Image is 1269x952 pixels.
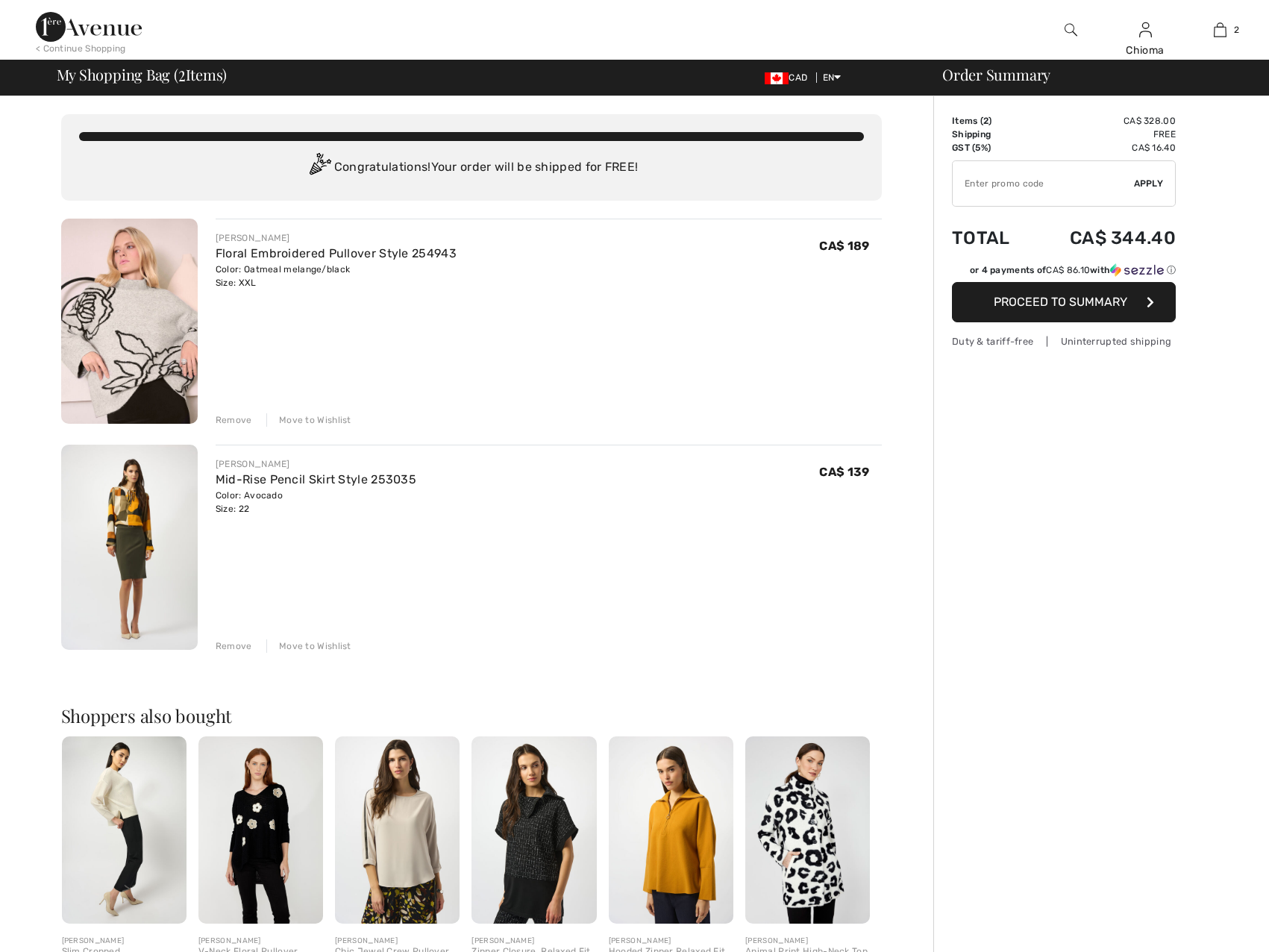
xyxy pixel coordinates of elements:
div: Remove [216,413,252,427]
span: EN [823,72,842,83]
div: [PERSON_NAME] [745,936,870,947]
div: Congratulations! Your order will be shipped for FREE! [79,153,864,183]
img: Congratulation2.svg [304,153,334,183]
img: Animal Print High-Neck Top Style 253723 [745,736,870,924]
span: CA$ 189 [819,239,869,253]
div: Color: Oatmeal melange/black Size: XXL [216,263,457,289]
img: Floral Embroidered Pullover Style 254943 [61,219,198,424]
div: [PERSON_NAME] [471,936,596,947]
img: V-Neck Floral Pullover Style 253872 [198,736,323,924]
img: Canadian Dollar [765,72,789,84]
div: Move to Wishlist [266,639,351,653]
img: Mid-Rise Pencil Skirt Style 253035 [61,445,198,650]
div: or 4 payments ofCA$ 86.10withSezzle Click to learn more about Sezzle [952,263,1176,282]
span: CA$ 86.10 [1046,265,1090,275]
img: Hooded Zipper Relaxed Fit Style 253963 [609,736,733,924]
img: 1ère Avenue [36,12,142,42]
h2: Shoppers also bought [61,707,882,724]
div: [PERSON_NAME] [62,936,187,947]
div: [PERSON_NAME] [198,936,323,947]
span: Apply [1134,177,1164,190]
a: Floral Embroidered Pullover Style 254943 [216,246,457,260]
td: CA$ 344.40 [1031,213,1176,263]
img: search the website [1065,21,1077,39]
div: [PERSON_NAME] [609,936,733,947]
div: Move to Wishlist [266,413,351,427]
a: Mid-Rise Pencil Skirt Style 253035 [216,472,416,486]
span: 2 [1234,23,1239,37]
button: Proceed to Summary [952,282,1176,322]
td: CA$ 16.40 [1031,141,1176,154]
div: [PERSON_NAME] [335,936,460,947]
span: 2 [178,63,186,83]
span: CAD [765,72,813,83]
span: My Shopping Bag ( Items) [57,67,228,82]
td: Total [952,213,1031,263]
td: Shipping [952,128,1031,141]
span: CA$ 139 [819,465,869,479]
img: Chic Jewel Crew Pullover Style 253214 [335,736,460,924]
div: or 4 payments of with [970,263,1176,277]
a: 2 [1183,21,1256,39]
img: Zipper Closure, Relaxed Fit Style 253234 [471,736,596,924]
span: 2 [983,116,988,126]
td: GST (5%) [952,141,1031,154]
div: < Continue Shopping [36,42,126,55]
img: Slim Cropped Jean Style 253986 [62,736,187,924]
img: My Info [1139,21,1152,39]
td: Free [1031,128,1176,141]
input: Promo code [953,161,1134,206]
td: Items ( ) [952,114,1031,128]
td: CA$ 328.00 [1031,114,1176,128]
span: Proceed to Summary [994,295,1127,309]
div: Color: Avocado Size: 22 [216,489,416,516]
div: [PERSON_NAME] [216,457,416,471]
div: Duty & tariff-free | Uninterrupted shipping [952,334,1176,348]
div: Remove [216,639,252,653]
a: Sign In [1139,22,1152,37]
div: Order Summary [924,67,1260,82]
img: My Bag [1214,21,1226,39]
div: [PERSON_NAME] [216,231,457,245]
div: Chioma [1109,43,1182,58]
img: Sezzle [1110,263,1164,277]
